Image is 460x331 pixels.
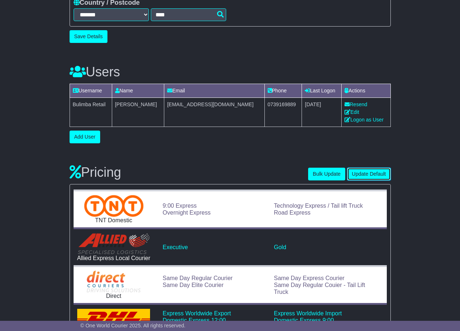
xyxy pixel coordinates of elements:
td: Email [164,84,264,97]
a: Logon as User [345,117,384,123]
a: Same Day Regular Courier [163,275,233,281]
td: Name [112,84,164,97]
div: Allied Express Local Courier [77,255,150,262]
div: TNT Domestic [77,217,150,224]
td: 0739169889 [264,97,302,127]
a: Domestic Express 12:00 [163,317,226,323]
button: Update Default [347,168,390,180]
a: Gold [274,244,286,250]
a: Same Day Elite Courier [163,282,224,288]
td: [EMAIL_ADDRESS][DOMAIN_NAME] [164,97,264,127]
a: Edit [345,109,359,115]
img: Allied Express Local Courier [77,233,150,255]
a: Technology Express / Tail lift Truck [274,203,363,209]
a: Same Day Express Courier [274,275,345,281]
a: Executive [163,244,188,250]
button: Add User [70,131,100,143]
div: Direct [77,292,150,299]
a: Road Express [274,210,311,216]
h3: Users [70,65,391,79]
img: TNT Domestic [84,195,143,217]
td: Bulimba Retail [70,97,112,127]
td: Last Logon [302,84,342,97]
button: Bulk Update [308,168,345,180]
td: [PERSON_NAME] [112,97,164,127]
a: 9:00 Express [163,203,197,209]
td: Actions [342,84,391,97]
button: Save Details [70,30,108,43]
a: Same Day Regular Couier - Tail Lift Truck [274,282,365,295]
span: © One World Courier 2025. All rights reserved. [80,323,186,328]
a: Domestic Express 9:00 [274,317,334,323]
a: Express Worldwide Import [274,310,342,316]
img: DHL [77,309,150,325]
h3: Pricing [70,165,308,180]
a: Overnight Express [163,210,211,216]
img: Direct [87,271,141,292]
a: Resend [345,101,367,107]
td: Username [70,84,112,97]
a: Express Worldwide Export [163,310,231,316]
td: Phone [264,84,302,97]
td: [DATE] [302,97,342,127]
